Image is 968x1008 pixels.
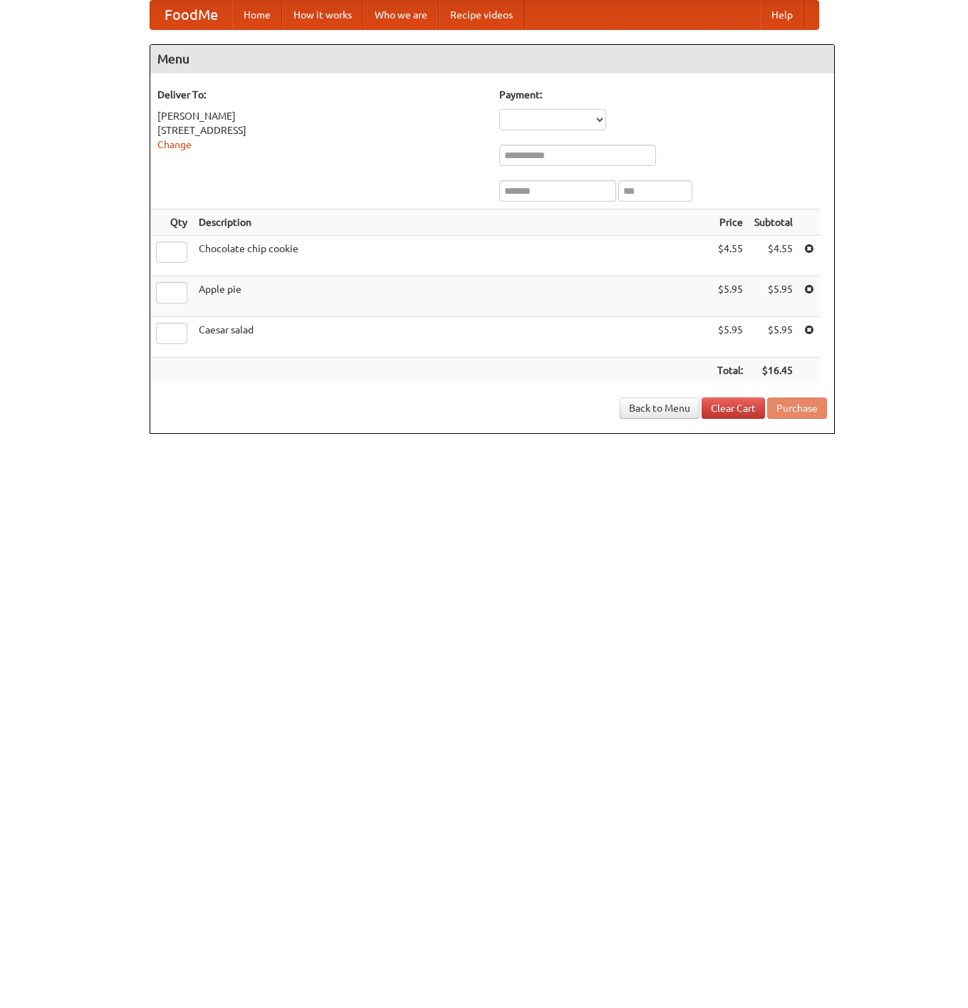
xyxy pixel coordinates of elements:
[282,1,363,29] a: How it works
[760,1,804,29] a: Help
[712,276,749,317] td: $5.95
[749,276,798,317] td: $5.95
[193,209,712,236] th: Description
[712,358,749,384] th: Total:
[232,1,282,29] a: Home
[193,317,712,358] td: Caesar salad
[749,236,798,276] td: $4.55
[620,398,699,419] a: Back to Menu
[193,276,712,317] td: Apple pie
[193,236,712,276] td: Chocolate chip cookie
[749,317,798,358] td: $5.95
[439,1,524,29] a: Recipe videos
[157,123,485,137] div: [STREET_ADDRESS]
[150,209,193,236] th: Qty
[363,1,439,29] a: Who we are
[749,358,798,384] th: $16.45
[712,209,749,236] th: Price
[702,398,765,419] a: Clear Cart
[749,209,798,236] th: Subtotal
[499,88,827,102] h5: Payment:
[712,317,749,358] td: $5.95
[712,236,749,276] td: $4.55
[157,88,485,102] h5: Deliver To:
[767,398,827,419] button: Purchase
[157,109,485,123] div: [PERSON_NAME]
[150,45,834,73] h4: Menu
[150,1,232,29] a: FoodMe
[157,139,192,150] a: Change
